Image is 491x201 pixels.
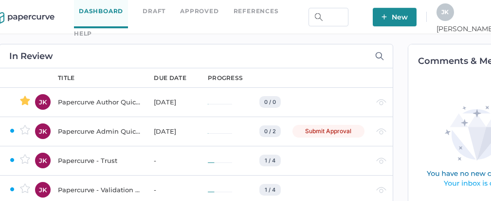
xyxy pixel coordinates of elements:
[35,123,51,139] div: JK
[441,8,449,16] span: J K
[20,183,30,193] img: star-inactive.70f2008a.svg
[20,96,30,105] img: star-active.7b6ae705.svg
[376,99,386,105] img: eye-light-gray.b6d092a5.svg
[259,155,281,166] div: 1 / 4
[58,155,142,166] div: Papercurve - Trust
[375,52,384,60] img: search-icon-expand.c6106642.svg
[259,96,281,108] div: 0 / 0
[208,74,243,82] div: progress
[382,8,408,26] span: New
[74,28,92,39] div: help
[9,52,53,60] h2: In Review
[9,186,15,192] img: ZaPP2z7XVwAAAABJRU5ErkJggg==
[382,14,387,20] img: plus-white.e19ec114.svg
[35,94,51,110] div: JK
[259,125,281,137] div: 0 / 2
[154,96,196,108] div: [DATE]
[58,96,142,108] div: Papercurve Author Quick Start Guide
[35,182,51,198] div: JK
[20,154,30,164] img: star-inactive.70f2008a.svg
[58,74,75,82] div: title
[259,184,281,196] div: 1 / 4
[144,146,198,175] td: -
[309,8,348,26] input: Search Workspace
[376,128,386,135] img: eye-light-gray.b6d092a5.svg
[20,125,30,135] img: star-inactive.70f2008a.svg
[9,157,15,163] img: ZaPP2z7XVwAAAABJRU5ErkJggg==
[373,8,417,26] button: New
[154,74,186,82] div: due date
[292,125,364,138] div: Submit Approval
[9,128,15,134] img: ZaPP2z7XVwAAAABJRU5ErkJggg==
[58,125,142,137] div: Papercurve Admin Quick Start Guide Notification Test
[376,187,386,193] img: eye-light-gray.b6d092a5.svg
[154,125,196,137] div: [DATE]
[234,6,279,17] a: References
[180,6,218,17] a: Approved
[376,158,386,164] img: eye-light-gray.b6d092a5.svg
[315,13,323,21] img: search.bf03fe8b.svg
[35,153,51,168] div: JK
[58,184,142,196] div: Papercurve - Validation & Compliance Summary
[143,6,165,17] a: Draft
